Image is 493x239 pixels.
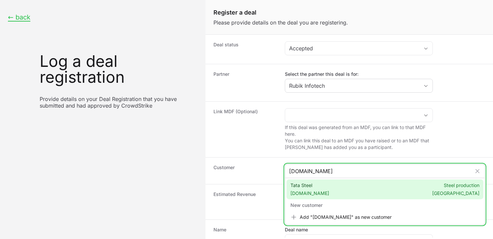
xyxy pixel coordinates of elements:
[285,42,433,55] button: Accepted
[8,13,30,22] button: ← back
[40,96,198,109] p: Provide details on your Deal Registration that you have submitted and had approved by CrowdStrike
[444,182,479,189] span: Steel production
[289,167,472,175] input: Search or add customer
[213,41,277,57] dt: Deal status
[213,164,277,177] dt: Customer
[290,190,329,197] span: [DOMAIN_NAME]
[213,8,485,17] h1: Register a deal
[419,109,433,122] div: Open
[285,124,433,151] p: If this deal was generated from an MDF, you can link to that MDF here. You can link this deal to ...
[286,199,483,211] div: New customer
[419,79,433,92] div: Open
[213,108,277,151] dt: Link MDF (Optional)
[285,226,308,233] label: Deal name
[432,190,479,197] span: [GEOGRAPHIC_DATA]
[285,71,433,77] label: Select the partner this deal is for:
[290,182,329,197] span: Tata Steel
[213,71,277,95] dt: Partner
[213,191,277,213] dt: Estimated Revenue
[213,19,485,26] p: Please provide details on the deal you are registering.
[286,211,483,223] div: Add "[DOMAIN_NAME]" as new customer
[40,53,198,85] h1: Log a deal registration
[289,44,419,52] div: Accepted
